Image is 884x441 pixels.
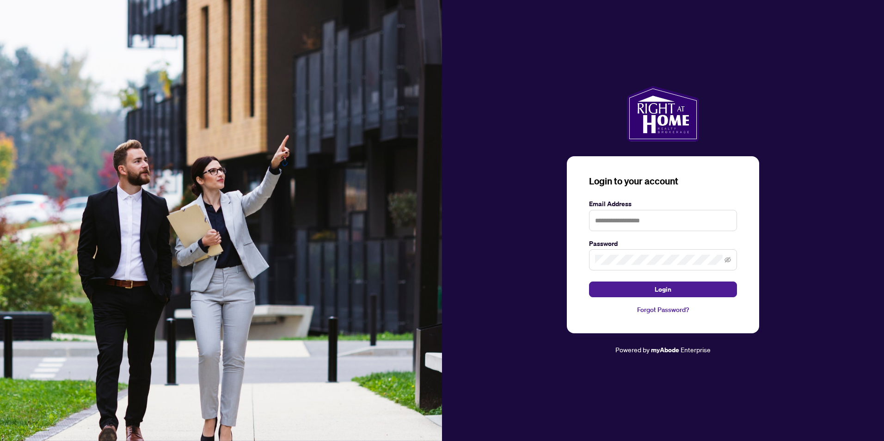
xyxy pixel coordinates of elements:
a: myAbode [651,345,679,355]
label: Email Address [589,199,737,209]
span: Login [655,282,671,297]
img: ma-logo [627,86,699,141]
h3: Login to your account [589,175,737,188]
span: Enterprise [681,345,711,354]
label: Password [589,239,737,249]
span: eye-invisible [724,257,731,263]
span: Powered by [615,345,650,354]
button: Login [589,282,737,297]
a: Forgot Password? [589,305,737,315]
